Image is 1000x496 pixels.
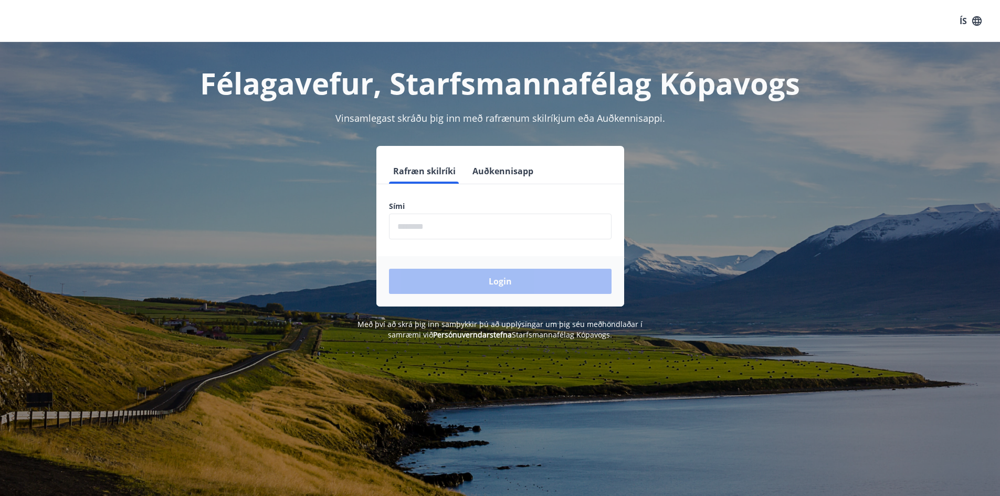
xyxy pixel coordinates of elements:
h1: Félagavefur, Starfsmannafélag Kópavogs [135,63,866,103]
span: Vinsamlegast skráðu þig inn með rafrænum skilríkjum eða Auðkennisappi. [335,112,665,124]
span: Með því að skrá þig inn samþykkir þú að upplýsingar um þig séu meðhöndlaðar í samræmi við Starfsm... [357,319,643,340]
button: Auðkennisapp [468,159,538,184]
button: ÍS [954,12,987,30]
button: Rafræn skilríki [389,159,460,184]
label: Sími [389,201,612,212]
a: Persónuverndarstefna [433,330,512,340]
